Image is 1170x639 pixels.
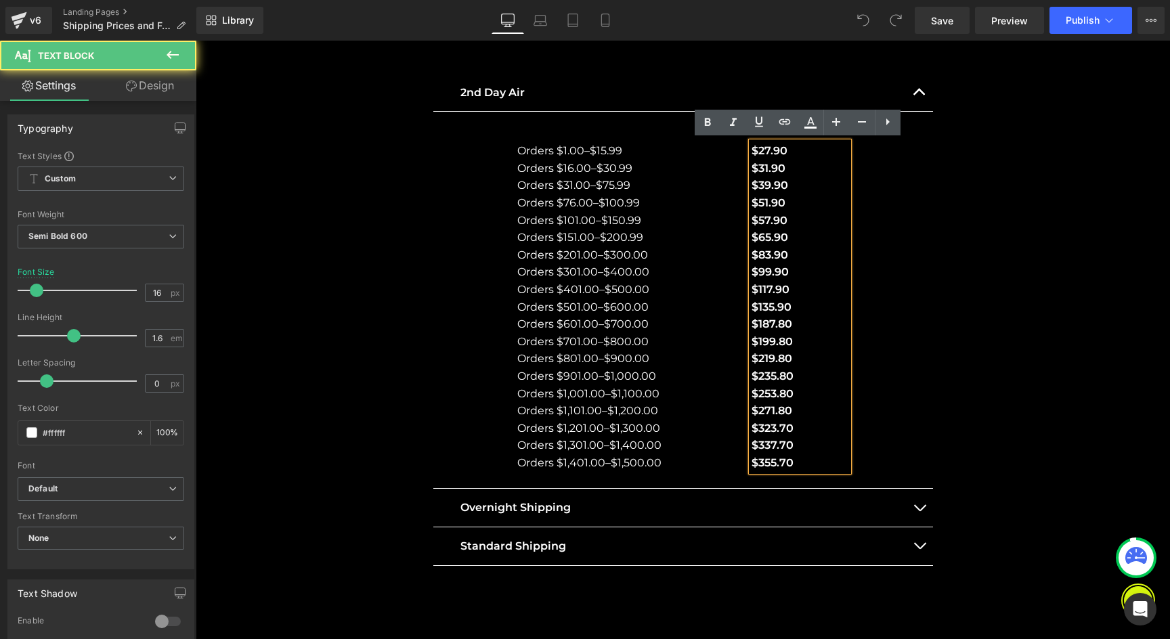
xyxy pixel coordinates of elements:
p: Orders $1,401.00–$1,500.00 [322,414,536,431]
span: em [171,334,182,343]
a: Mobile [589,7,622,34]
button: More [1137,7,1165,34]
p: $39.90 [556,136,653,154]
div: Text Color [18,403,184,413]
p: Orders $151.00–$200.99 [322,188,536,206]
span: px [171,288,182,297]
div: Font Weight [18,210,184,219]
p: $199.80 [556,292,653,310]
p: Orders $76.00–$100.99 [322,154,536,171]
input: Color [43,425,129,440]
span: Preview [991,14,1028,28]
p: $135.90 [556,258,653,276]
p: Orders $201.00–$300.00 [322,206,536,223]
p: $57.90 [556,171,653,189]
div: Typography [18,115,73,134]
p: Orders $301.00–$400.00 [322,223,536,240]
div: Line Height [18,313,184,322]
div: Open Intercom Messenger [1124,593,1156,625]
p: $99.90 [556,223,653,240]
div: Text Transform [18,512,184,521]
b: Semi Bold 600 [28,231,87,241]
span: px [171,379,182,388]
p: $117.90 [556,240,653,258]
span: Text Block [38,50,94,61]
p: $323.70 [556,379,653,397]
a: Laptop [524,7,557,34]
div: Enable [18,615,142,630]
div: Letter Spacing [18,358,184,368]
a: Preview [975,7,1044,34]
p: Orders $101.00–$150.99 [322,171,536,189]
span: Publish [1066,15,1100,26]
p: Orders $31.00–$75.99 [322,136,536,154]
div: Font Size [18,267,55,277]
span: Shipping Prices and FAQ [63,20,171,31]
p: Orders $1.00–$15.99 [322,102,536,119]
p: $271.80 [556,361,653,379]
p: Orders $1,001.00–$1,100.00 [322,345,536,362]
b: Custom [45,173,76,185]
a: Landing Pages [63,7,196,18]
p: $27.90 [556,102,653,119]
p: Orders $901.00–$1,000.00 [322,327,536,345]
p: Orders $501.00–$600.00 [322,258,536,276]
p: $83.90 [556,206,653,223]
p: $253.80 [556,345,653,362]
a: Design [101,70,199,101]
p: $187.80 [556,275,653,292]
p: 2nd Day Air [265,43,710,61]
button: Publish [1049,7,1132,34]
p: Orders $401.00–$500.00 [322,240,536,258]
span: Save [931,14,953,28]
p: Orders $1,301.00–$1,400.00 [322,396,536,414]
p: $65.90 [556,188,653,206]
div: Font [18,461,184,470]
p: $51.90 [556,154,653,171]
p: Orders $16.00–$30.99 [322,119,536,137]
i: Default [28,483,58,495]
a: New Library [196,7,263,34]
p: $219.80 [556,309,653,327]
p: $355.70 [556,414,653,431]
a: Tablet [557,7,589,34]
p: $235.80 [556,327,653,345]
a: Desktop [492,7,524,34]
div: v6 [27,12,44,29]
p: Overnight Shipping [265,458,710,476]
p: Orders $1,101.00–$1,200.00 [322,361,536,379]
p: $337.70 [556,396,653,414]
p: Standard Shipping [265,497,710,514]
div: % [151,421,183,445]
p: Orders $701.00–$800.00 [322,292,536,310]
div: Text Shadow [18,580,77,599]
b: None [28,533,49,543]
button: Undo [850,7,877,34]
p: Orders $601.00–$700.00 [322,275,536,292]
p: $31.90 [556,119,653,137]
p: Orders $801.00–$900.00 [322,309,536,327]
div: Text Styles [18,150,184,161]
span: Library [222,14,254,26]
button: Redo [882,7,909,34]
a: v6 [5,7,52,34]
p: Orders $1,201.00–$1,300.00 [322,379,536,397]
